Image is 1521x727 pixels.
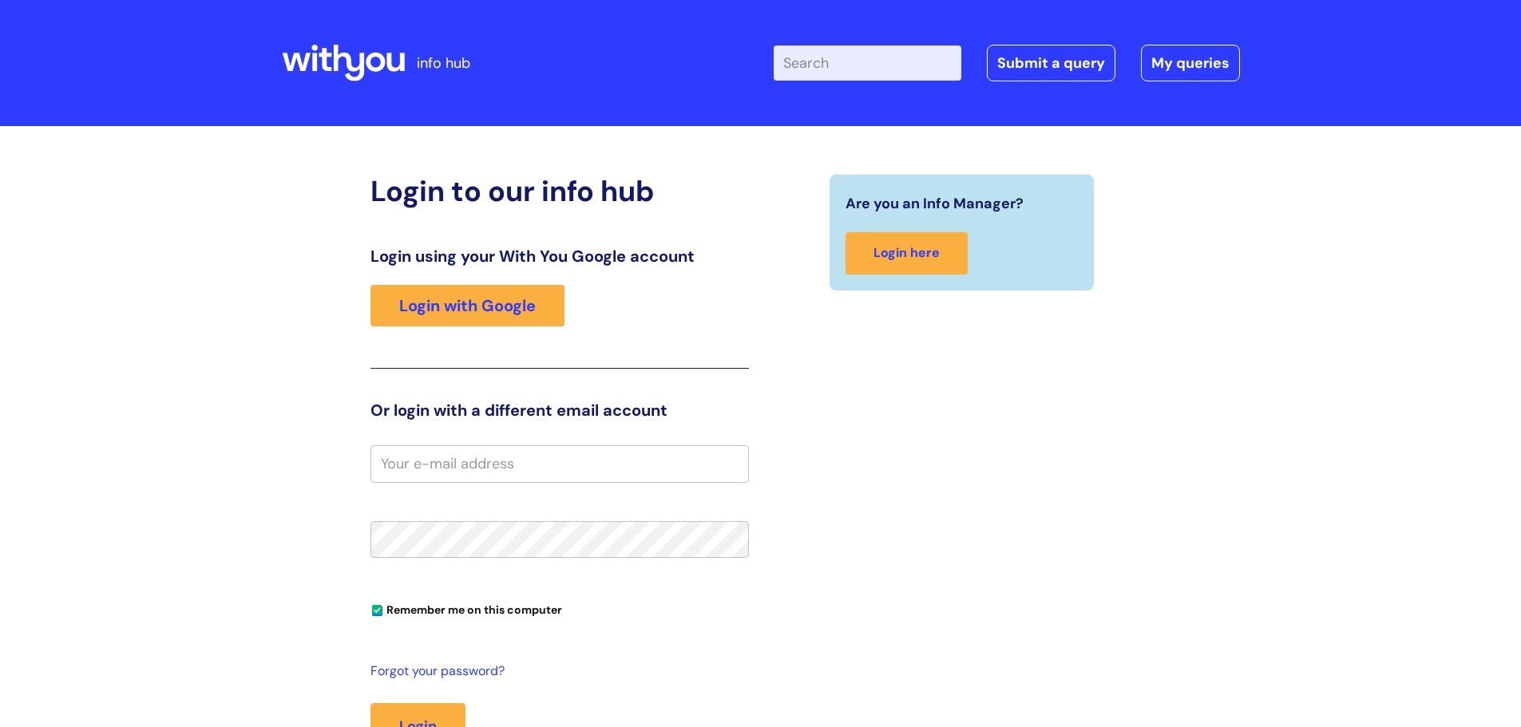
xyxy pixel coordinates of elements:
h3: Or login with a different email account [370,401,749,420]
p: info hub [417,50,470,76]
input: Search [774,45,961,81]
span: Are you an Info Manager? [846,191,1024,216]
h3: Login using your With You Google account [370,247,749,266]
input: Remember me on this computer [372,606,382,616]
a: Forgot your password? [370,660,741,683]
h2: Login to our info hub [370,174,749,208]
a: Login with Google [370,285,564,326]
a: Login here [846,232,968,275]
input: Your e-mail address [370,445,749,482]
a: Submit a query [987,45,1115,81]
a: My queries [1141,45,1240,81]
div: You can uncheck this option if you're logging in from a shared device [370,596,749,622]
label: Remember me on this computer [370,599,562,617]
